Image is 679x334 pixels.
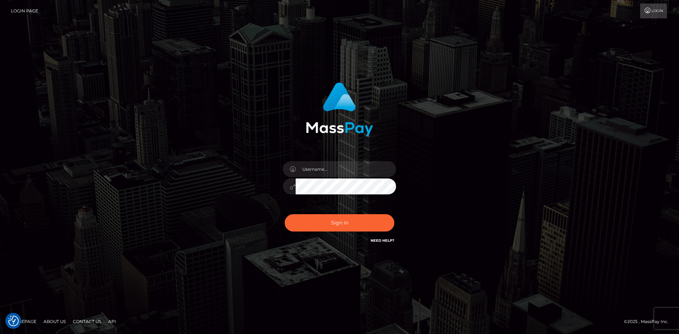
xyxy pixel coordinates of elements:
[624,318,674,326] div: © 2025 , MassPay Inc.
[105,316,119,327] a: API
[640,4,667,18] a: Login
[285,214,394,232] button: Sign in
[70,316,104,327] a: Contact Us
[41,316,69,327] a: About Us
[8,316,39,327] a: Homepage
[8,316,19,326] img: Revisit consent button
[371,238,394,243] a: Need Help?
[8,316,19,326] button: Consent Preferences
[306,82,373,136] img: MassPay Login
[11,4,38,18] a: Login Page
[296,161,396,177] input: Username...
